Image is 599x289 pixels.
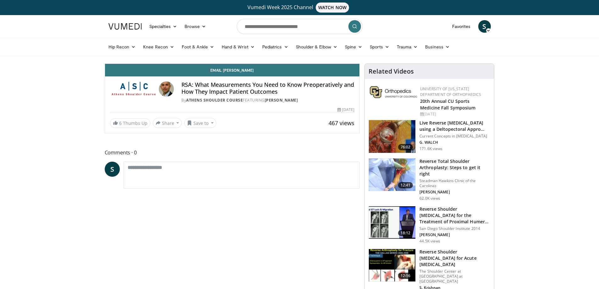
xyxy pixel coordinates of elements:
a: 18:12 Reverse Shoulder [MEDICAL_DATA] for the Treatment of Proximal Humeral … San Diego Shoulder ... [369,206,490,244]
a: Hand & Wrist [218,41,258,53]
h3: Reverse Shoulder [MEDICAL_DATA] for the Treatment of Proximal Humeral … [419,206,490,225]
p: Steadman Hawkins Clinic of the Carolinas [419,178,490,188]
span: 12:41 [398,182,413,188]
span: 18:12 [398,230,413,236]
a: Sports [366,41,393,53]
p: 62.0K views [419,196,440,201]
button: Share [153,118,182,128]
h4: RSA: What Measurements You Need to Know Preoperatively and How They Impact Patient Outcomes [181,81,354,95]
a: Pediatrics [258,41,292,53]
p: San Diego Shoulder Institute 2014 [419,226,490,231]
a: Hip Recon [105,41,140,53]
a: Knee Recon [139,41,178,53]
span: 6 [119,120,122,126]
img: VuMedi Logo [108,23,142,30]
a: Foot & Ankle [178,41,218,53]
h4: Related Videos [369,68,414,75]
a: 12:41 Reverse Total Shoulder Arthroplasty: Steps to get it right Steadman Hawkins Clinic of the C... [369,158,490,201]
p: [PERSON_NAME] [419,190,490,195]
span: WATCH NOW [316,3,349,13]
a: Specialties [146,20,181,33]
a: Vumedi Week 2025 ChannelWATCH NOW [109,3,490,13]
span: 12:16 [398,273,413,279]
a: 20th Annual CU Sports Medicine Fall Symposium [420,98,475,111]
h3: Reverse Total Shoulder Arthroplasty: Steps to get it right [419,158,490,177]
input: Search topics, interventions [237,19,363,34]
p: Current Concepts in [MEDICAL_DATA] [419,134,490,139]
div: [DATE] [337,107,354,113]
a: Athens Shoulder Course [186,97,243,103]
h3: Live Reverse [MEDICAL_DATA] using a Deltopectoral Appro… [419,120,490,132]
a: University of [US_STATE] Department of Orthopaedics [420,86,481,97]
p: 171.6K views [419,146,442,151]
div: [DATE] [420,111,489,117]
a: S [478,20,491,33]
a: Email [PERSON_NAME] [105,64,360,76]
span: 76:02 [398,144,413,150]
span: Comments 0 [105,148,360,157]
img: Avatar [159,81,174,97]
img: 326034_0000_1.png.150x105_q85_crop-smart_upscale.jpg [369,158,415,191]
a: Browse [181,20,210,33]
img: 684033_3.png.150x105_q85_crop-smart_upscale.jpg [369,120,415,153]
p: The Shoulder Center at [GEOGRAPHIC_DATA] at [GEOGRAPHIC_DATA] [419,269,490,284]
img: Athens Shoulder Course [110,81,157,97]
a: Spine [341,41,366,53]
img: 355603a8-37da-49b6-856f-e00d7e9307d3.png.150x105_q85_autocrop_double_scale_upscale_version-0.2.png [370,86,417,98]
button: Save to [184,118,216,128]
a: 6 Thumbs Up [110,118,150,128]
img: Q2xRg7exoPLTwO8X4xMDoxOjA4MTsiGN.150x105_q85_crop-smart_upscale.jpg [369,206,415,239]
p: 44.5K views [419,239,440,244]
div: By FEATURING [181,97,354,103]
a: Trauma [393,41,422,53]
p: [PERSON_NAME] [419,232,490,237]
span: 467 views [329,119,354,127]
a: Favorites [448,20,474,33]
img: butch_reverse_arthroplasty_3.png.150x105_q85_crop-smart_upscale.jpg [369,249,415,282]
a: Business [421,41,453,53]
a: S [105,162,120,177]
p: G. WALCH [419,140,490,145]
h3: Reverse Shoulder [MEDICAL_DATA] for Acute [MEDICAL_DATA] [419,249,490,268]
a: Shoulder & Elbow [292,41,341,53]
a: [PERSON_NAME] [265,97,298,103]
a: 76:02 Live Reverse [MEDICAL_DATA] using a Deltopectoral Appro… Current Concepts in [MEDICAL_DATA]... [369,120,490,153]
